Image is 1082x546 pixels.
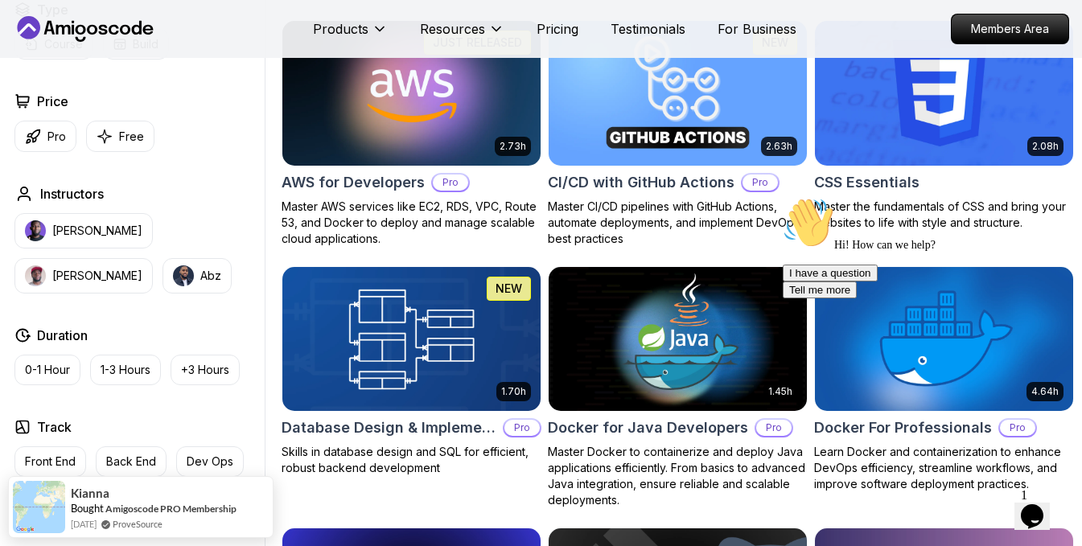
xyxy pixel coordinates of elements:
button: Free [86,121,154,152]
button: Front End [14,446,86,477]
iframe: chat widget [1014,482,1066,530]
p: Skills in database design and SQL for efficient, robust backend development [282,444,541,476]
img: Database Design & Implementation card [276,263,547,415]
p: Back End [106,454,156,470]
p: 1-3 Hours [101,362,150,378]
h2: Price [37,92,68,111]
p: Master Docker to containerize and deploy Java applications efficiently. From basics to advanced J... [548,444,808,508]
button: instructor img[PERSON_NAME] [14,258,153,294]
img: instructor img [173,265,194,286]
button: I have a question [6,74,101,91]
img: CI/CD with GitHub Actions card [549,21,807,166]
p: Pro [504,420,540,436]
iframe: chat widget [776,191,1066,474]
p: 2.08h [1032,140,1059,153]
a: Docker for Java Developers card1.45hDocker for Java DevelopersProMaster Docker to containerize an... [548,266,808,509]
a: Members Area [951,14,1069,44]
p: 2.73h [500,140,526,153]
img: Docker for Java Developers card [549,267,807,412]
h2: Instructors [40,184,104,203]
button: Products [313,19,388,51]
button: 0-1 Hour [14,355,80,385]
p: Dev Ops [187,454,233,470]
p: Abz [200,268,221,284]
a: For Business [718,19,796,39]
h2: Track [37,417,72,437]
img: provesource social proof notification image [13,481,65,533]
span: Hi! How can we help? [6,48,159,60]
button: instructor img[PERSON_NAME] [14,213,153,248]
img: instructor img [25,220,46,241]
p: 1.45h [768,385,792,398]
button: +3 Hours [171,355,240,385]
div: 👋Hi! How can we help?I have a questionTell me more [6,6,296,108]
a: Database Design & Implementation card1.70hNEWDatabase Design & ImplementationProSkills in databas... [282,266,541,477]
p: 0-1 Hour [25,362,70,378]
p: [PERSON_NAME] [52,223,142,239]
h2: AWS for Developers [282,171,425,194]
p: 1.70h [501,385,526,398]
p: Pro [743,174,778,191]
h2: Duration [37,326,88,345]
button: Resources [420,19,504,51]
h2: CSS Essentials [814,171,919,194]
p: Master AWS services like EC2, RDS, VPC, Route 53, and Docker to deploy and manage scalable cloud ... [282,199,541,247]
p: Pro [47,129,66,145]
button: Dev Ops [176,446,244,477]
a: CI/CD with GitHub Actions card2.63hNEWCI/CD with GitHub ActionsProMaster CI/CD pipelines with Git... [548,20,808,247]
h2: Database Design & Implementation [282,417,496,439]
a: Amigoscode PRO Membership [105,503,237,515]
p: Pro [756,420,792,436]
button: Pro [14,121,76,152]
p: 2.63h [766,140,792,153]
button: Tell me more [6,91,80,108]
img: :wave: [6,6,58,58]
p: NEW [496,281,522,297]
p: Master CI/CD pipelines with GitHub Actions, automate deployments, and implement DevOps best pract... [548,199,808,247]
img: CSS Essentials card [815,21,1073,166]
button: 1-3 Hours [90,355,161,385]
a: AWS for Developers card2.73hJUST RELEASEDAWS for DevelopersProMaster AWS services like EC2, RDS, ... [282,20,541,247]
p: Resources [420,19,485,39]
span: [DATE] [71,517,97,531]
p: Products [313,19,368,39]
img: instructor img [25,265,46,286]
p: Members Area [952,14,1068,43]
button: instructor imgAbz [163,258,232,294]
a: CSS Essentials card2.08hCSS EssentialsMaster the fundamentals of CSS and bring your websites to l... [814,20,1074,231]
img: AWS for Developers card [282,21,541,166]
p: [PERSON_NAME] [52,268,142,284]
p: Free [119,129,144,145]
span: Kianna [71,486,109,500]
p: Front End [25,454,76,470]
h2: Docker for Java Developers [548,417,748,439]
a: Pricing [537,19,578,39]
span: Bought [71,502,104,515]
p: Pro [433,174,468,191]
h2: CI/CD with GitHub Actions [548,171,734,194]
a: Testimonials [611,19,685,39]
p: +3 Hours [181,362,229,378]
a: ProveSource [113,517,163,531]
button: Back End [96,446,167,477]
